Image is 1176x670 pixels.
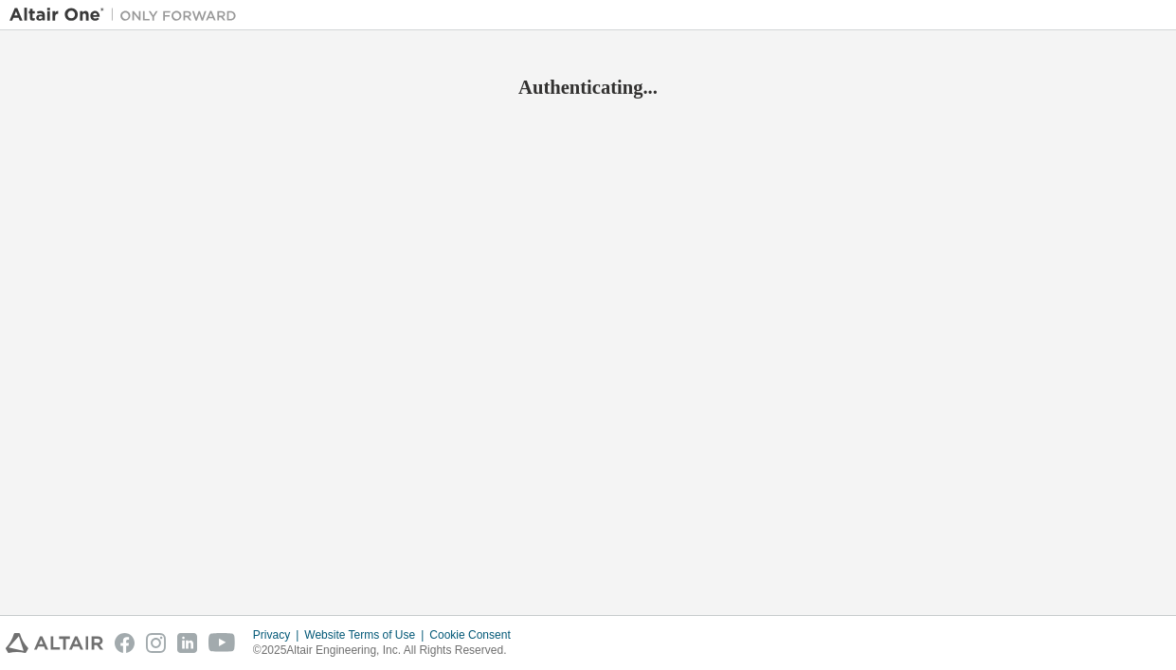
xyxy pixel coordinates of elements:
[146,633,166,653] img: instagram.svg
[9,75,1167,100] h2: Authenticating...
[6,633,103,653] img: altair_logo.svg
[253,627,304,643] div: Privacy
[115,633,135,653] img: facebook.svg
[253,643,522,659] p: © 2025 Altair Engineering, Inc. All Rights Reserved.
[304,627,429,643] div: Website Terms of Use
[9,6,246,25] img: Altair One
[429,627,521,643] div: Cookie Consent
[208,633,236,653] img: youtube.svg
[177,633,197,653] img: linkedin.svg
